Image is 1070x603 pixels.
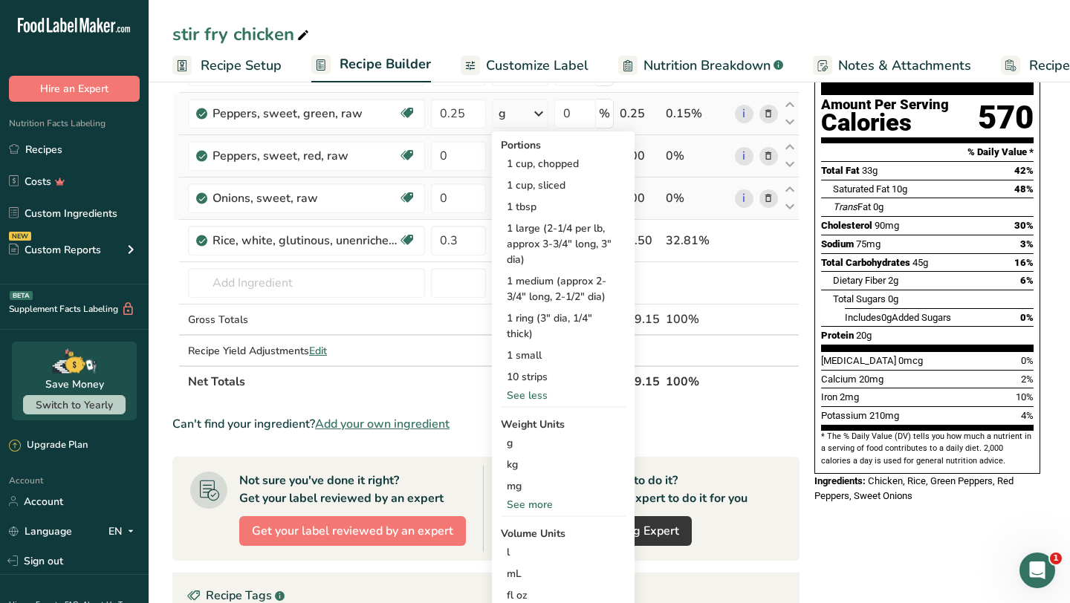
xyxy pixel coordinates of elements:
[1021,355,1034,366] span: 0%
[838,56,971,76] span: Notes & Attachments
[859,374,883,385] span: 20mg
[666,189,729,207] div: 0%
[1020,312,1034,323] span: 0%
[821,238,854,250] span: Sodium
[1020,275,1034,286] span: 6%
[501,526,626,541] div: Volume Units
[620,105,660,123] div: 0.25
[501,366,626,388] div: 10 strips
[213,189,398,207] div: Onions, sweet, raw
[869,410,899,421] span: 210mg
[172,49,282,82] a: Recipe Setup
[813,49,971,82] a: Notes & Attachments
[821,391,837,402] span: Iron
[185,365,617,397] th: Net Totals
[833,201,857,212] i: Trans
[620,232,660,250] div: 55.50
[892,183,907,195] span: 10g
[172,415,800,433] div: Can't find your ingredient?
[881,312,892,323] span: 0g
[856,238,881,250] span: 75mg
[499,105,506,123] div: g
[108,522,140,540] div: EN
[1020,238,1034,250] span: 3%
[501,307,626,345] div: 1 ring (3" dia, 1/4" thick)
[501,137,626,153] div: Portions
[1016,391,1034,402] span: 10%
[875,220,899,231] span: 90mg
[9,438,88,453] div: Upgrade Plan
[213,232,398,250] div: Rice, white, glutinous, unenriched, uncooked
[172,21,312,48] div: stir fry chicken
[45,377,104,392] div: Save Money
[821,431,1034,467] section: * The % Daily Value (DV) tells you how much a nutrient in a serving of food contributes to a dail...
[840,391,859,402] span: 2mg
[9,518,72,544] a: Language
[821,165,860,176] span: Total Fat
[898,355,923,366] span: 0mcg
[814,475,866,486] span: Ingredients:
[1014,165,1034,176] span: 42%
[735,105,753,123] a: i
[862,165,878,176] span: 33g
[461,49,588,82] a: Customize Label
[501,454,626,475] div: kg
[1014,183,1034,195] span: 48%
[735,189,753,208] a: i
[620,342,660,359] div: 0
[620,147,660,165] div: 0.00
[821,257,910,268] span: Total Carbohydrates
[501,417,626,432] div: Weight Units
[501,432,626,454] div: g
[833,183,889,195] span: Saturated Fat
[213,147,398,165] div: Peppers, sweet, red, raw
[501,388,626,403] div: See less
[821,374,857,385] span: Calcium
[239,516,466,546] button: Get your label reviewed by an expert
[620,310,660,328] div: 169.15
[501,475,626,497] div: mg
[821,98,949,112] div: Amount Per Serving
[239,472,444,507] div: Not sure you've done it right? Get your label reviewed by an expert
[643,56,771,76] span: Nutrition Breakdown
[666,105,729,123] div: 0.15%
[1050,553,1062,564] span: 1
[340,54,431,74] span: Recipe Builder
[912,257,928,268] span: 45g
[501,196,626,218] div: 1 tbsp
[814,475,1014,501] span: Chicken, Rice, Green Peppers, Red Peppers, Sweet Onions
[821,330,854,341] span: Protein
[821,410,867,421] span: Potassium
[833,293,886,304] span: Total Sugars
[9,242,101,258] div: Custom Reports
[501,270,626,307] div: 1 medium (approx 2-3/4" long, 2-1/2" dia)
[545,472,748,507] div: Don't have time to do it? Hire a labeling expert to do it for you
[213,105,398,123] div: Peppers, sweet, green, raw
[618,49,783,82] a: Nutrition Breakdown
[821,112,949,134] div: Calories
[663,365,732,397] th: 100%
[821,220,872,231] span: Cholesterol
[888,293,898,304] span: 0g
[315,415,450,433] span: Add your own ingredient
[507,566,620,581] div: mL
[856,330,872,341] span: 20g
[188,343,425,359] div: Recipe Yield Adjustments
[617,365,663,397] th: 169.15
[501,153,626,175] div: 1 cup, chopped
[1021,374,1034,385] span: 2%
[486,56,588,76] span: Customize Label
[9,232,31,241] div: NEW
[252,522,453,540] span: Get your label reviewed by an expert
[845,312,951,323] span: Includes Added Sugars
[311,48,431,83] a: Recipe Builder
[666,232,729,250] div: 32.81%
[201,56,282,76] span: Recipe Setup
[501,175,626,196] div: 1 cup, sliced
[873,201,883,212] span: 0g
[10,291,33,300] div: BETA
[978,98,1034,137] div: 570
[507,587,620,603] div: fl oz
[501,497,626,512] div: See more
[1019,553,1055,588] iframe: Intercom live chat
